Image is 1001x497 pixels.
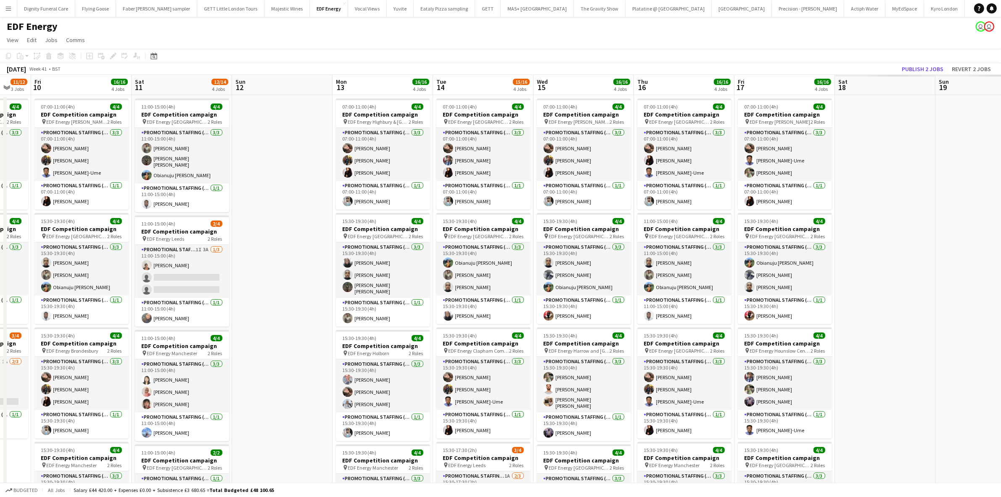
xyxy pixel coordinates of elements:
button: Yuvite [387,0,414,17]
button: Faber [PERSON_NAME] sampler [116,0,197,17]
div: [DATE] [7,65,26,73]
button: GETT Little London Tours [197,0,264,17]
button: Publish 2 jobs [898,64,947,74]
button: Flying Goose [75,0,116,17]
div: BST [52,66,61,72]
a: Edit [24,35,40,45]
button: Majestic Wines [264,0,310,17]
h1: EDF Energy [7,20,58,33]
button: Budgeted [4,486,39,495]
button: MAS+ [GEOGRAPHIC_DATA] [501,0,574,17]
button: Stoptober [965,0,999,17]
span: Edit [27,36,37,44]
span: Jobs [45,36,58,44]
button: [GEOGRAPHIC_DATA] [712,0,772,17]
a: View [3,35,22,45]
span: Comms [66,36,85,44]
div: Salary £44 420.00 + Expenses £0.00 + Subsistence £3 680.65 = [74,487,274,493]
button: EDF Energy [310,0,348,17]
button: Actiph Water [844,0,885,17]
button: Dignity Funeral Care [17,0,75,17]
button: Precision - [PERSON_NAME] [772,0,844,17]
span: All jobs [46,487,66,493]
app-user-avatar: Ellie Allen [984,21,994,32]
span: View [7,36,18,44]
button: MyEdSpace [885,0,924,17]
span: Budgeted [13,487,38,493]
a: Comms [63,35,88,45]
a: Jobs [42,35,61,45]
button: The Gravity Show [574,0,626,17]
button: Kyro London [924,0,965,17]
button: Eataly Pizza sampling [414,0,475,17]
button: Platatine @ [GEOGRAPHIC_DATA] [626,0,712,17]
span: Total Budgeted £48 100.65 [209,487,274,493]
button: GETT [475,0,501,17]
app-user-avatar: Dorian Payne [976,21,986,32]
button: Revert 2 jobs [948,64,994,74]
button: Vocal Views [348,0,387,17]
